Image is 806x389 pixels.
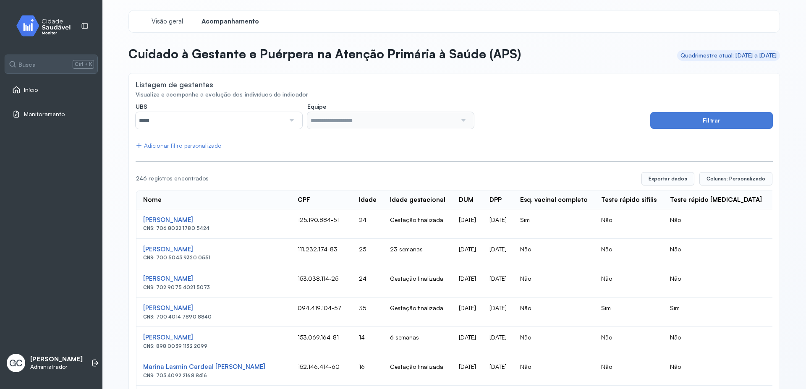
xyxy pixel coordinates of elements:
div: Teste rápido sífilis [601,196,657,204]
td: 153.038.114-25 [291,268,352,298]
td: 094.419.104-57 [291,298,352,327]
span: Acompanhamento [201,18,259,26]
td: [DATE] [452,298,483,327]
div: Nome [143,196,162,204]
td: Sim [594,298,663,327]
div: Visualize e acompanhe a evolução dos indivíduos do indicador [136,91,773,98]
td: Não [663,209,769,239]
td: 152.146.414-60 [291,356,352,386]
td: Não [663,239,769,268]
span: UBS [136,103,147,110]
td: Não [513,268,594,298]
div: [PERSON_NAME] [143,216,284,224]
td: [DATE] [452,356,483,386]
td: Não [663,268,769,298]
td: 14 [352,327,383,356]
div: [PERSON_NAME] [143,304,284,312]
div: CPF [298,196,310,204]
span: Colunas: Personalizado [707,175,765,182]
a: Início [12,86,90,94]
td: Não [594,209,663,239]
span: Monitoramento [24,111,65,118]
td: 6 semanas [383,327,452,356]
span: Ctrl + K [73,60,94,68]
td: Não [513,327,594,356]
td: Não [663,356,769,386]
a: Monitoramento [12,110,90,118]
td: Não [594,356,663,386]
td: [DATE] [452,327,483,356]
div: CNS: 703 4092 2168 8416 [143,373,284,379]
td: Não [513,239,594,268]
div: CNS: 706 8022 1780 5424 [143,225,284,231]
div: [PERSON_NAME] [143,275,284,283]
p: Cuidado à Gestante e Puérpera na Atenção Primária à Saúde (APS) [128,46,521,61]
td: 153.069.164-81 [291,327,352,356]
td: 16 [352,356,383,386]
div: CNS: 700 4014 7890 8840 [143,314,284,320]
td: 23 semanas [383,239,452,268]
span: Equipe [307,103,326,110]
td: 24 [352,209,383,239]
div: Marina Lasmin Cardeal [PERSON_NAME] [143,363,284,371]
td: [DATE] [483,268,513,298]
td: Não [594,239,663,268]
td: [DATE] [452,268,483,298]
div: CNS: 700 5043 9320 0551 [143,255,284,261]
span: GC [9,358,23,368]
span: Início [24,86,38,94]
td: Gestação finalizada [383,209,452,239]
span: Busca [18,61,36,68]
div: DUM [459,196,474,204]
div: Quadrimestre atual: [DATE] a [DATE] [680,52,777,59]
div: Esq. vacinal completo [520,196,588,204]
td: Sim [513,209,594,239]
td: Não [513,356,594,386]
td: 25 [352,239,383,268]
button: Filtrar [650,112,773,129]
div: Adicionar filtro personalizado [136,142,221,149]
p: Administrador [30,363,83,371]
div: 246 registros encontrados [136,175,635,182]
button: Colunas: Personalizado [699,172,772,185]
td: [DATE] [483,209,513,239]
div: Teste rápido [MEDICAL_DATA] [670,196,762,204]
div: DPP [489,196,502,204]
div: [PERSON_NAME] [143,334,284,342]
td: [DATE] [483,327,513,356]
td: Sim [663,298,769,327]
div: CNS: 702 9075 4021 5073 [143,285,284,290]
td: [DATE] [483,239,513,268]
button: Exportar dados [641,172,694,185]
td: Não [594,327,663,356]
span: Visão geral [152,18,183,26]
div: Idade [359,196,377,204]
td: [DATE] [483,298,513,327]
td: [DATE] [452,239,483,268]
td: [DATE] [452,209,483,239]
td: Não [513,298,594,327]
div: Listagem de gestantes [136,80,213,89]
img: monitor.svg [9,13,84,38]
td: 35 [352,298,383,327]
td: [DATE] [483,356,513,386]
td: Gestação finalizada [383,268,452,298]
td: Não [663,327,769,356]
td: 111.232.174-83 [291,239,352,268]
div: Idade gestacional [390,196,445,204]
div: CNS: 898 0039 1132 2099 [143,343,284,349]
div: [PERSON_NAME] [143,245,284,253]
td: Gestação finalizada [383,356,452,386]
p: [PERSON_NAME] [30,355,83,363]
td: Gestação finalizada [383,298,452,327]
td: 24 [352,268,383,298]
td: Não [594,268,663,298]
td: 125.190.884-51 [291,209,352,239]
